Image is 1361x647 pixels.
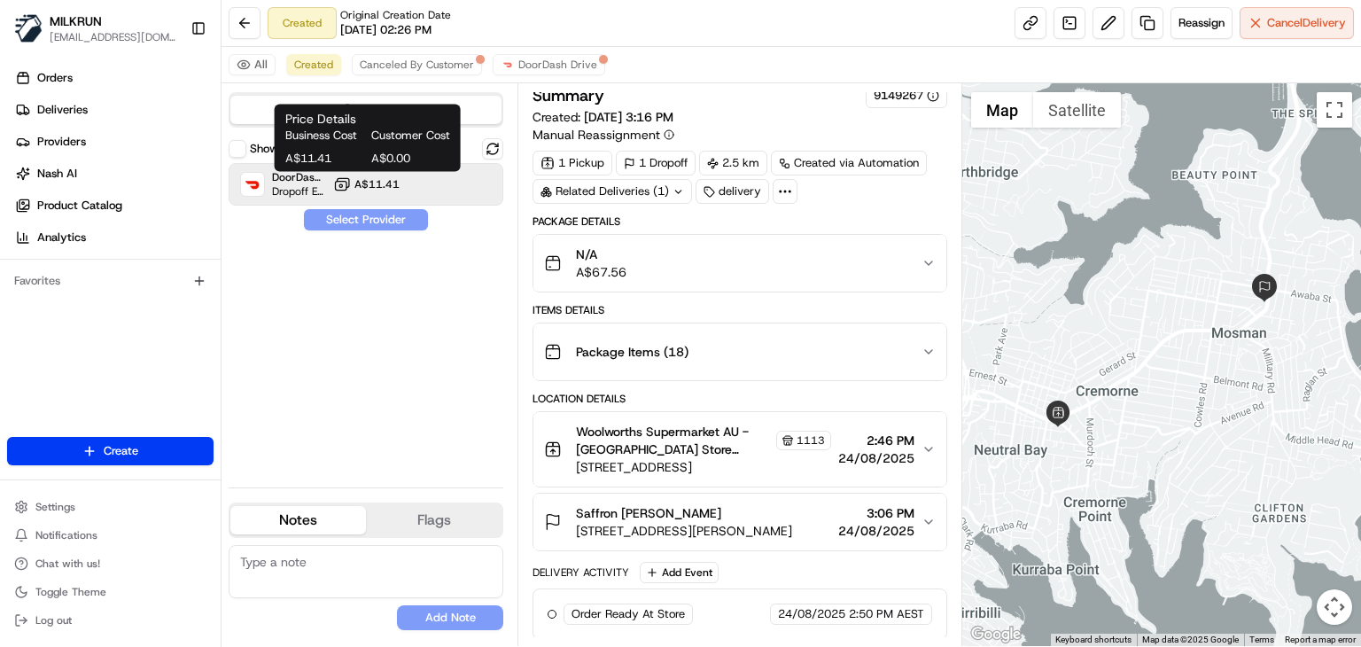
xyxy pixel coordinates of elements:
[1240,7,1354,39] button: CancelDelivery
[501,58,515,72] img: doordash_logo_v2.png
[7,191,221,220] a: Product Catalog
[533,108,673,126] span: Created:
[1170,7,1233,39] button: Reassign
[493,54,605,75] button: DoorDash Drive
[7,495,214,519] button: Settings
[7,551,214,576] button: Chat with us!
[360,58,474,72] span: Canceled By Customer
[1285,635,1356,644] a: Report a map error
[1317,92,1352,128] button: Toggle fullscreen view
[1249,635,1274,644] a: Terms (opens in new tab)
[35,585,106,599] span: Toggle Theme
[838,432,914,449] span: 2:46 PM
[533,126,660,144] span: Manual Reassignment
[771,151,927,175] a: Created via Automation
[230,506,366,534] button: Notes
[576,263,626,281] span: A$67.56
[7,7,183,50] button: MILKRUNMILKRUN[EMAIL_ADDRESS][DOMAIN_NAME]
[37,102,88,118] span: Deliveries
[699,151,767,175] div: 2.5 km
[584,109,673,125] span: [DATE] 3:16 PM
[533,126,674,144] button: Manual Reassignment
[7,267,214,295] div: Favorites
[352,54,482,75] button: Canceled By Customer
[518,58,597,72] span: DoorDash Drive
[285,110,450,128] h1: Price Details
[7,128,221,156] a: Providers
[7,437,214,465] button: Create
[230,96,502,124] button: Quotes
[616,151,696,175] div: 1 Dropoff
[333,175,400,193] button: A$11.41
[533,214,947,229] div: Package Details
[576,246,626,263] span: N/A
[37,70,73,86] span: Orders
[838,504,914,522] span: 3:06 PM
[533,303,947,317] div: Items Details
[286,54,341,75] button: Created
[576,343,688,361] span: Package Items ( 18 )
[7,64,221,92] a: Orders
[1055,634,1132,646] button: Keyboard shortcuts
[696,179,769,204] div: delivery
[533,392,947,406] div: Location Details
[967,623,1025,646] a: Open this area in Google Maps (opens a new window)
[37,230,86,246] span: Analytics
[354,177,400,191] span: A$11.41
[576,458,831,476] span: [STREET_ADDRESS]
[50,30,176,44] button: [EMAIL_ADDRESS][DOMAIN_NAME]
[576,423,773,458] span: Woolworths Supermarket AU - [GEOGRAPHIC_DATA] Store Manager
[366,506,502,534] button: Flags
[7,523,214,548] button: Notifications
[572,606,685,622] span: Order Ready At Store
[285,128,364,144] span: Business Cost
[967,623,1025,646] img: Google
[640,562,719,583] button: Add Event
[778,606,845,622] span: 24/08/2025
[250,141,339,157] label: Show unavailable
[35,500,75,514] span: Settings
[533,323,946,380] button: Package Items (18)
[576,522,792,540] span: [STREET_ADDRESS][PERSON_NAME]
[533,565,629,580] div: Delivery Activity
[340,22,432,38] span: [DATE] 02:26 PM
[50,12,102,30] button: MILKRUN
[576,504,721,522] span: Saffron [PERSON_NAME]
[1317,589,1352,625] button: Map camera controls
[229,54,276,75] button: All
[37,166,77,182] span: Nash AI
[533,494,946,550] button: Saffron [PERSON_NAME][STREET_ADDRESS][PERSON_NAME]3:06 PM24/08/2025
[340,8,451,22] span: Original Creation Date
[838,522,914,540] span: 24/08/2025
[797,433,825,448] span: 1113
[371,128,450,144] span: Customer Cost
[1142,635,1239,644] span: Map data ©2025 Google
[104,443,138,459] span: Create
[838,449,914,467] span: 24/08/2025
[37,198,122,214] span: Product Catalog
[1033,92,1121,128] button: Show satellite imagery
[7,160,221,188] a: Nash AI
[1178,15,1225,31] span: Reassign
[241,173,264,196] img: DoorDash Drive
[7,223,221,252] a: Analytics
[874,88,939,104] button: 9149267
[272,184,326,199] span: Dropoff ETA 59 minutes
[272,170,326,184] span: DoorDash Drive
[7,608,214,633] button: Log out
[971,92,1033,128] button: Show street map
[35,613,72,628] span: Log out
[533,151,612,175] div: 1 Pickup
[7,96,221,124] a: Deliveries
[35,528,97,542] span: Notifications
[371,151,450,167] span: A$0.00
[533,88,604,104] h3: Summary
[14,14,43,43] img: MILKRUN
[849,606,924,622] span: 2:50 PM AEST
[533,179,692,204] div: Related Deliveries (1)
[285,151,364,167] span: A$11.41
